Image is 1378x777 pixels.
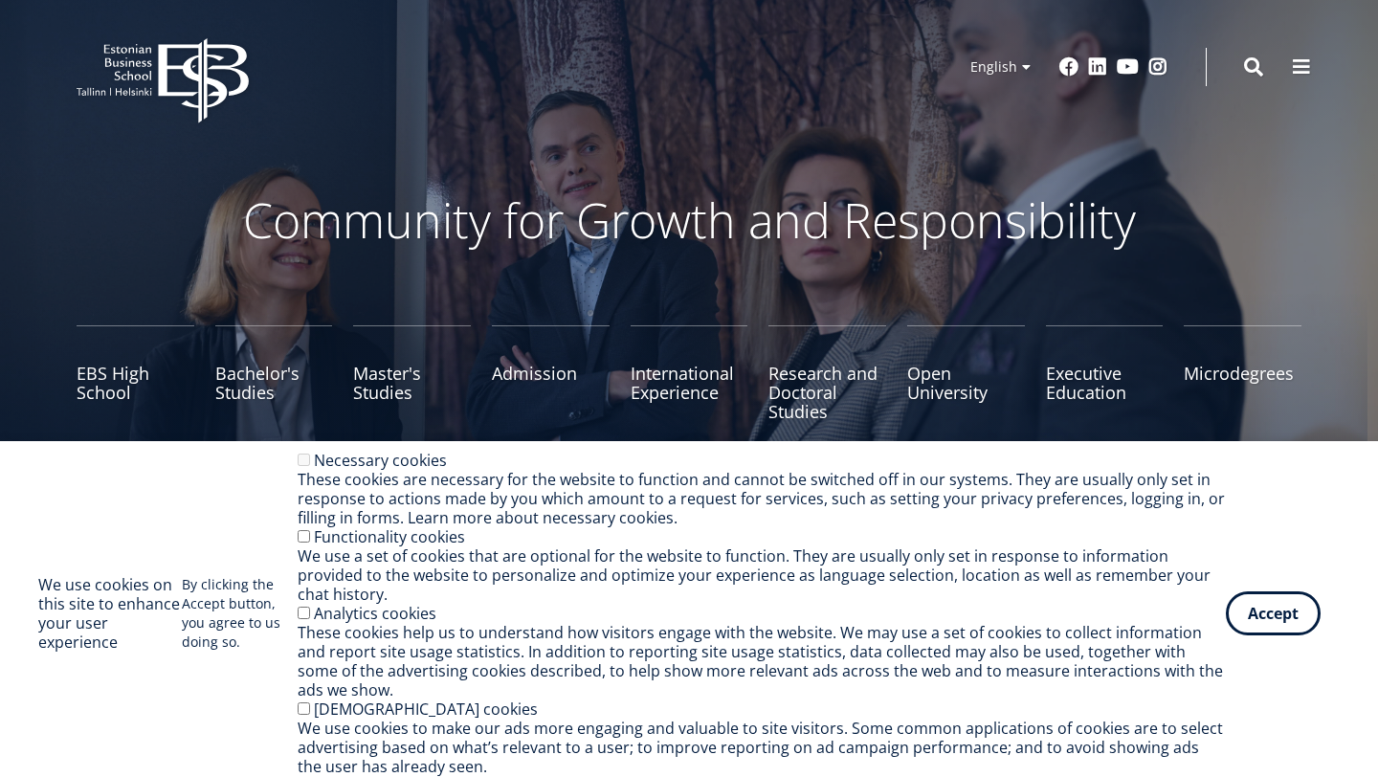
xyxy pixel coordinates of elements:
h2: We use cookies on this site to enhance your user experience [38,575,182,652]
a: Research and Doctoral Studies [768,325,886,421]
a: Facebook [1059,57,1078,77]
a: Admission [492,325,610,421]
label: Analytics cookies [314,603,436,624]
a: EBS High School [77,325,194,421]
a: Bachelor's Studies [215,325,333,421]
a: Linkedin [1088,57,1107,77]
a: Open University [907,325,1025,421]
label: [DEMOGRAPHIC_DATA] cookies [314,699,538,720]
a: Instagram [1148,57,1167,77]
label: Functionality cookies [314,526,465,547]
a: Microdegrees [1184,325,1301,421]
a: Executive Education [1046,325,1164,421]
label: Necessary cookies [314,450,447,471]
a: International Experience [631,325,748,421]
div: These cookies help us to understand how visitors engage with the website. We may use a set of coo... [298,623,1226,699]
p: Community for Growth and Responsibility [182,191,1196,249]
div: We use a set of cookies that are optional for the website to function. They are usually only set ... [298,546,1226,604]
button: Accept [1226,591,1321,635]
a: Youtube [1117,57,1139,77]
div: We use cookies to make our ads more engaging and valuable to site visitors. Some common applicati... [298,719,1226,776]
div: These cookies are necessary for the website to function and cannot be switched off in our systems... [298,470,1226,527]
p: By clicking the Accept button, you agree to us doing so. [182,575,299,652]
a: Master's Studies [353,325,471,421]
